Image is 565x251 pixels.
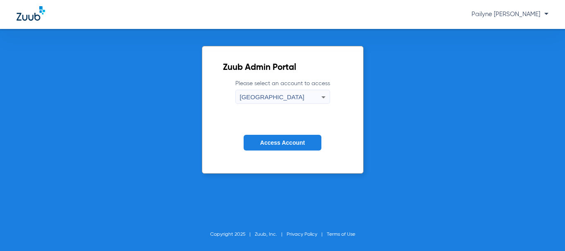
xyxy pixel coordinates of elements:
[524,211,565,251] iframe: Chat Widget
[235,79,330,104] label: Please select an account to access
[287,232,317,237] a: Privacy Policy
[210,230,255,239] li: Copyright 2025
[255,230,287,239] li: Zuub, Inc.
[244,135,321,151] button: Access Account
[472,11,548,17] span: Pailyne [PERSON_NAME]
[17,6,45,21] img: Zuub Logo
[260,139,305,146] span: Access Account
[223,64,342,72] h2: Zuub Admin Portal
[327,232,355,237] a: Terms of Use
[240,93,304,100] span: [GEOGRAPHIC_DATA]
